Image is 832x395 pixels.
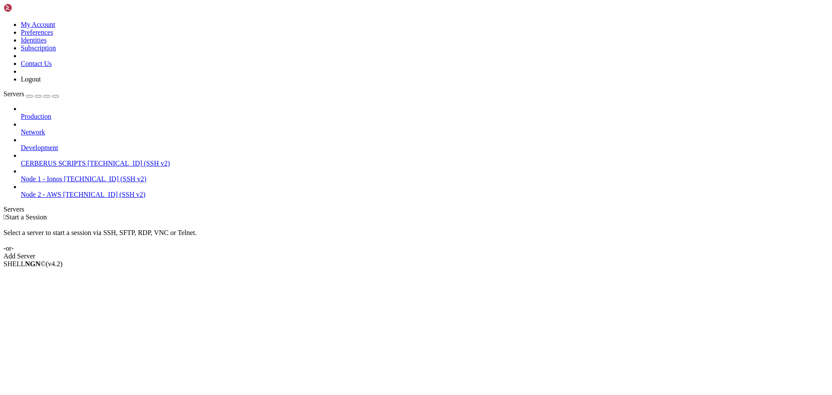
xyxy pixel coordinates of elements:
[21,75,41,83] a: Logout
[21,44,56,52] a: Subscription
[3,221,829,252] div: Select a server to start a session via SSH, SFTP, RDP, VNC or Telnet. -or-
[88,160,170,167] span: [TECHNICAL_ID] (SSH v2)
[3,90,24,98] span: Servers
[21,191,61,198] span: Node 2 - AWS
[3,252,829,260] div: Add Server
[21,128,829,136] a: Network
[64,175,146,183] span: [TECHNICAL_ID] (SSH v2)
[25,260,41,268] b: NGN
[21,128,45,136] span: Network
[3,206,829,213] div: Servers
[21,175,62,183] span: Node 1 - Ionos
[21,29,53,36] a: Preferences
[21,21,55,28] a: My Account
[21,36,47,44] a: Identities
[63,191,145,198] span: [TECHNICAL_ID] (SSH v2)
[21,60,52,67] a: Contact Us
[21,144,829,152] a: Development
[21,167,829,183] li: Node 1 - Ionos [TECHNICAL_ID] (SSH v2)
[3,90,59,98] a: Servers
[21,152,829,167] li: CERBERUS SCRIPTS [TECHNICAL_ID] (SSH v2)
[21,160,86,167] span: CERBERUS SCRIPTS
[3,213,6,221] span: 
[6,213,47,221] span: Start a Session
[21,121,829,136] li: Network
[21,160,829,167] a: CERBERUS SCRIPTS [TECHNICAL_ID] (SSH v2)
[21,144,58,151] span: Development
[3,3,53,12] img: Shellngn
[21,113,51,120] span: Production
[3,260,62,268] span: SHELL ©
[21,105,829,121] li: Production
[21,175,829,183] a: Node 1 - Ionos [TECHNICAL_ID] (SSH v2)
[21,183,829,199] li: Node 2 - AWS [TECHNICAL_ID] (SSH v2)
[21,136,829,152] li: Development
[21,191,829,199] a: Node 2 - AWS [TECHNICAL_ID] (SSH v2)
[46,260,63,268] span: 4.2.0
[21,113,829,121] a: Production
